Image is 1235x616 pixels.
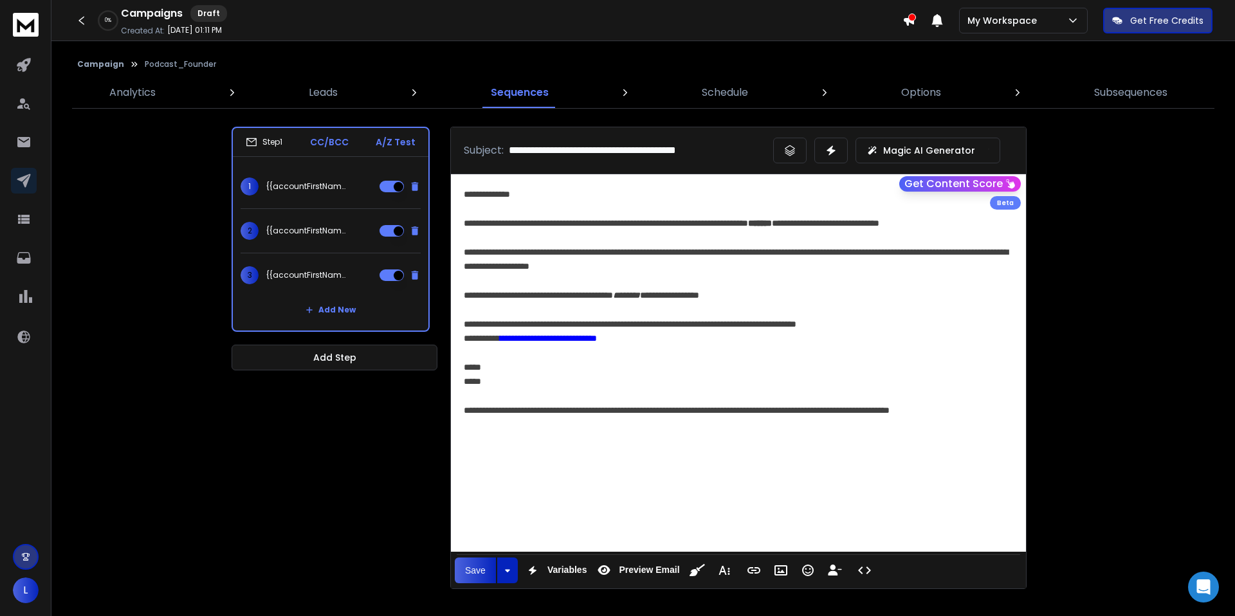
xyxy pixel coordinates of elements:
a: Analytics [102,77,163,108]
div: Open Intercom Messenger [1188,572,1219,602]
p: Analytics [109,85,156,100]
button: Get Content Score [899,176,1021,192]
p: CC/BCC [310,136,349,149]
button: Insert Unsubscribe Link [823,557,847,583]
li: Step1CC/BCCA/Z Test1{{accountFirstName}} - Interview invitation2{{accountFirstName}} - your inter... [232,127,430,332]
p: Sequences [491,85,549,100]
button: Code View [852,557,877,583]
div: Step 1 [246,136,282,148]
h1: Campaigns [121,6,183,21]
button: Add New [295,297,366,323]
button: Add Step [232,345,437,370]
p: {{accountFirstName}} - Lost your interview invite [266,270,349,280]
p: Subject: [464,143,504,158]
p: Magic AI Generator [883,144,975,157]
button: Clean HTML [685,557,709,583]
span: 2 [241,222,259,240]
p: [DATE] 01:11 PM [167,25,222,35]
a: Leads [301,77,345,108]
p: Get Free Credits [1130,14,1203,27]
p: Subsequences [1094,85,1167,100]
span: 1 [241,177,259,195]
div: Draft [190,5,227,22]
button: L [13,577,39,603]
button: Insert Link (⌘K) [742,557,766,583]
button: Campaign [77,59,124,69]
p: Created At: [121,26,165,36]
p: My Workspace [967,14,1042,27]
button: Get Free Credits [1103,8,1212,33]
div: Beta [990,196,1021,210]
a: Options [893,77,949,108]
p: 0 % [105,17,111,24]
a: Sequences [483,77,556,108]
button: Emoticons [796,557,820,583]
button: Save [455,557,496,583]
span: Variables [545,565,590,575]
a: Subsequences [1086,77,1175,108]
p: {{accountFirstName}} - Interview invitation [266,181,349,192]
p: Schedule [702,85,748,100]
p: Leads [309,85,338,100]
a: Schedule [694,77,756,108]
button: Magic AI Generator [855,138,1000,163]
button: Insert Image (⌘P) [769,557,793,583]
button: Variables [520,557,590,583]
p: Options [901,85,941,100]
button: Preview Email [592,557,682,583]
p: Podcast_Founder [145,59,216,69]
p: {{accountFirstName}} - your interview [266,226,349,236]
span: 3 [241,266,259,284]
p: A/Z Test [376,136,416,149]
span: Preview Email [616,565,682,575]
img: logo [13,13,39,37]
button: More Text [712,557,736,583]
